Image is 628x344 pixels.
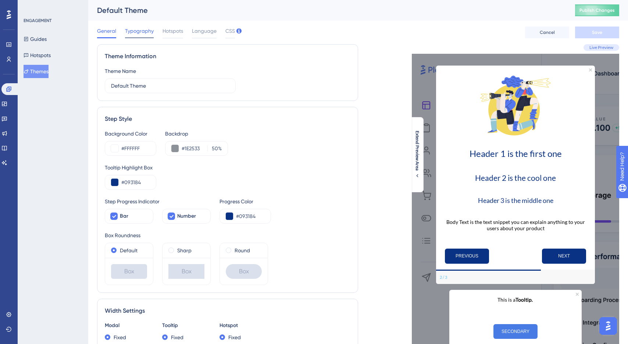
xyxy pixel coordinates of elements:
span: Language [192,27,217,35]
iframe: UserGuiding AI Assistant Launcher [597,315,619,337]
span: Cancel [540,29,555,35]
div: Box Roundness [105,231,350,240]
span: Number [177,212,196,221]
button: Previous [445,249,489,264]
div: Close Preview [576,293,579,296]
div: Hotspot [220,321,268,330]
span: General [97,27,116,35]
div: Step Style [105,115,350,123]
b: Tooltip. [515,296,533,303]
span: Save [592,29,602,35]
div: Close Preview [589,69,592,71]
button: Guides [24,32,47,46]
h3: Header 3 is the middle one [442,196,589,204]
img: Modal Media [479,69,552,142]
div: Default Theme [97,5,557,15]
span: Typography [125,27,154,35]
div: Backdrop [165,129,228,138]
div: Box [168,264,204,279]
div: Step 2 of 3 [440,274,447,280]
p: Body Text is the text snippet you can explain anything to your users about your product [442,219,589,231]
button: Extend Preview Area [411,131,423,179]
div: Box [226,264,262,279]
div: Width Settings [105,306,350,315]
button: Hotspots [24,49,51,62]
input: % [210,144,218,153]
span: Live Preview [589,45,613,50]
div: Theme Name [105,67,136,76]
p: This is a [455,296,576,304]
button: Themes [24,65,49,78]
label: Sharp [177,246,192,255]
span: Bar [120,212,128,221]
h2: Header 2 is the cool one [442,173,589,182]
label: Fixed [228,333,241,342]
div: Theme Information [105,52,350,61]
div: Progress Color [220,197,271,206]
div: Step Progress Indicator [105,197,211,206]
div: Tooltip Highlight Box [105,163,350,172]
span: Publish Changes [579,7,615,13]
button: Cancel [525,27,569,38]
div: ENGAGEMENT [24,18,51,24]
div: Background Color [105,129,156,138]
div: Box [111,264,147,279]
button: Publish Changes [575,4,619,16]
h1: Header 1 is the first one [442,148,589,159]
label: Round [235,246,250,255]
button: Save [575,27,619,38]
label: Fixed [114,333,126,342]
button: Next [542,249,586,264]
label: Default [120,246,138,255]
span: Need Help? [17,2,46,11]
input: Theme Name [111,82,229,90]
label: % [207,144,222,153]
span: Hotspots [163,27,183,35]
button: SECONDARY [493,324,538,339]
div: Modal [105,321,153,330]
div: Tooltip [162,321,211,330]
div: Footer [436,271,595,284]
span: CSS [225,27,235,35]
label: Fixed [171,333,183,342]
span: Extend Preview Area [414,131,420,171]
